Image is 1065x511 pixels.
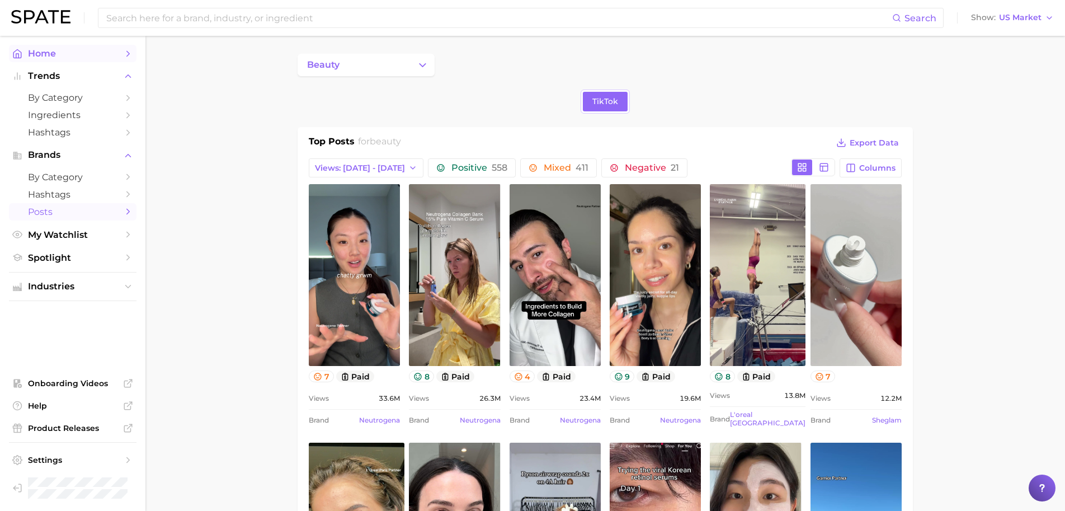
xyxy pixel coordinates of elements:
a: neutrogena [560,416,601,424]
a: Hashtags [9,186,136,203]
a: Posts [9,203,136,221]
button: paid [537,371,576,382]
button: Views: [DATE] - [DATE] [309,158,423,177]
a: Home [9,45,136,62]
span: Negative [625,163,679,172]
a: neutrogena [660,416,701,424]
button: 8 [710,371,735,382]
span: 21 [671,162,679,173]
span: 19.6m [680,392,701,405]
span: Hashtags [28,127,117,138]
span: Search [904,13,936,24]
a: Log out. Currently logged in as Brennan McVicar with e-mail brennan@spate.nyc. [9,474,136,502]
img: SPATE [11,10,70,24]
button: 7 [810,371,836,382]
span: 13.8m [784,389,805,402]
span: US Market [999,15,1042,21]
span: Industries [28,282,117,292]
span: Views [710,389,730,402]
button: 4 [510,371,535,382]
span: Views: [DATE] - [DATE] [315,163,405,173]
span: Trends [28,71,117,81]
h1: Top Posts [309,135,355,152]
span: 411 [576,162,588,173]
span: 558 [492,162,507,173]
button: Trends [9,68,136,85]
span: Brand [409,414,429,427]
a: Help [9,397,136,414]
a: by Category [9,89,136,106]
a: l'oreal [GEOGRAPHIC_DATA] [730,410,805,426]
button: Brands [9,147,136,163]
span: Home [28,48,117,59]
span: Posts [28,207,117,217]
span: beauty [370,136,401,147]
button: paid [336,371,375,382]
span: Views [610,392,630,405]
span: Views [409,392,429,405]
button: Industries [9,278,136,295]
a: Spotlight [9,249,136,266]
a: TikTok [583,92,628,111]
span: TikTok [592,97,618,106]
span: Product Releases [28,423,117,433]
span: 23.4m [579,392,601,405]
span: Views [510,392,530,405]
span: 33.6m [379,392,400,405]
span: My Watchlist [28,229,117,240]
span: 12.2m [880,392,902,405]
button: paid [436,371,475,382]
button: 7 [309,371,334,382]
button: paid [637,371,675,382]
a: Hashtags [9,124,136,141]
span: Views [810,392,831,405]
button: 8 [409,371,434,382]
a: sheglam [872,416,902,424]
h2: for [358,135,401,152]
a: neutrogena [460,416,501,424]
span: Settings [28,455,117,465]
span: Views [309,392,329,405]
span: Brand [510,414,530,427]
a: Onboarding Videos [9,375,136,392]
span: Help [28,401,117,411]
a: Product Releases [9,420,136,437]
a: Ingredients [9,106,136,124]
span: 26.3m [479,392,501,405]
span: Ingredients [28,110,117,120]
span: Brand [810,414,831,427]
span: Spotlight [28,252,117,263]
span: Onboarding Videos [28,378,117,388]
button: 9 [610,371,635,382]
a: My Watchlist [9,226,136,243]
a: by Category [9,168,136,186]
span: Hashtags [28,189,117,200]
button: paid [737,371,776,382]
span: Show [971,15,996,21]
a: Settings [9,452,136,468]
span: by Category [28,172,117,182]
span: Columns [859,163,896,173]
span: beauty [307,60,340,70]
span: Brand [610,414,630,427]
span: Mixed [544,163,588,172]
button: ShowUS Market [968,11,1057,25]
span: by Category [28,92,117,103]
input: Search here for a brand, industry, or ingredient [105,8,892,27]
button: Export Data [833,135,902,151]
span: Brands [28,150,117,160]
span: Brand [309,414,329,427]
a: neutrogena [359,416,400,424]
span: Brand [710,412,730,426]
span: Export Data [850,138,899,148]
button: Change Category [298,54,435,76]
button: Columns [840,158,902,177]
span: Positive [451,163,507,172]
